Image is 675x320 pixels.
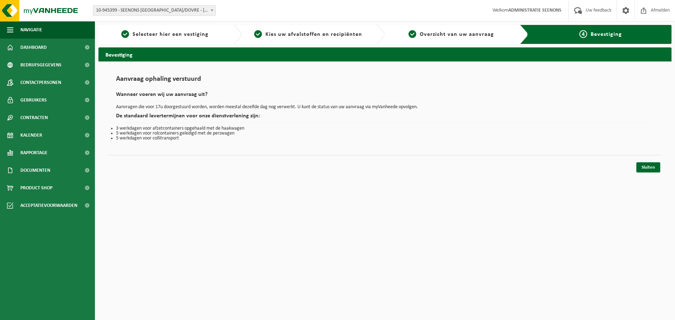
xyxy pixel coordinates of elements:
span: 3 [409,30,416,38]
span: Product Shop [20,179,52,197]
span: 2 [254,30,262,38]
span: Contracten [20,109,48,126]
span: Bevestiging [591,32,622,37]
span: Bedrijfsgegevens [20,56,62,74]
span: Contactpersonen [20,74,61,91]
li: 5 werkdagen voor collitransport [116,136,654,141]
h1: Aanvraag ophaling verstuurd [116,76,654,86]
span: Gebruikers [20,91,47,109]
strong: ADMINISTRATIE SEENONS [508,8,561,13]
a: 3Overzicht van uw aanvraag [388,30,514,39]
span: 4 [579,30,587,38]
a: Sluiten [636,162,660,172]
span: 10-945399 - SEENONS BELGIUM/DOVRE - WEELDE [93,5,216,16]
span: Kies uw afvalstoffen en recipiënten [265,32,362,37]
h2: De standaard levertermijnen voor onze dienstverlening zijn: [116,113,654,123]
span: Documenten [20,162,50,179]
span: Selecteer hier een vestiging [133,32,208,37]
li: 5 werkdagen voor rolcontainers geledigd met de perswagen [116,131,654,136]
li: 3 werkdagen voor afzetcontainers opgehaald met de haakwagen [116,126,654,131]
span: Acceptatievoorwaarden [20,197,77,214]
a: 2Kies uw afvalstoffen en recipiënten [245,30,371,39]
span: 10-945399 - SEENONS BELGIUM/DOVRE - WEELDE [93,6,216,15]
span: Kalender [20,126,42,144]
span: Overzicht van uw aanvraag [420,32,494,37]
span: Dashboard [20,39,47,56]
span: 1 [121,30,129,38]
p: Aanvragen die voor 17u doorgestuurd worden, worden meestal dezelfde dag nog verwerkt. U kunt de s... [116,105,654,110]
h2: Bevestiging [98,47,671,61]
span: Rapportage [20,144,47,162]
a: 1Selecteer hier een vestiging [102,30,228,39]
h2: Wanneer voeren wij uw aanvraag uit? [116,92,654,101]
span: Navigatie [20,21,42,39]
